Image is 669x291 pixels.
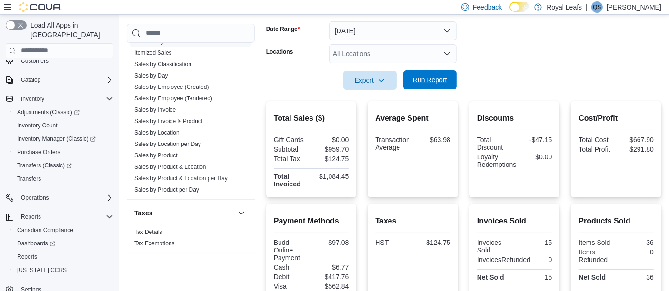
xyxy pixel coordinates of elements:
a: Reports [13,251,41,262]
button: [US_STATE] CCRS [10,263,117,277]
p: [PERSON_NAME] [607,1,661,13]
a: Inventory Count [13,120,61,131]
a: Sales by Invoice & Product [134,118,202,125]
span: Canadian Compliance [17,226,73,234]
span: Tax Exemptions [134,240,175,247]
p: | [586,1,588,13]
span: Inventory Manager (Classic) [13,133,113,145]
button: Export [343,71,397,90]
div: Invoices Sold [477,239,513,254]
label: Locations [266,48,293,56]
a: Dashboards [13,238,59,249]
p: Royal Leafs [547,1,582,13]
a: Transfers (Classic) [10,159,117,172]
button: Run Report [403,70,457,89]
span: Customers [17,55,113,67]
div: 0 [618,248,654,256]
span: Reports [21,213,41,221]
h2: Total Sales ($) [274,113,349,124]
div: 36 [618,239,654,246]
div: $97.08 [313,239,349,246]
a: Dashboards [10,237,117,250]
span: Sales by Product [134,152,178,159]
span: Washington CCRS [13,264,113,276]
a: Inventory Manager (Classic) [10,132,117,145]
a: Inventory Manager (Classic) [13,133,100,145]
span: Purchase Orders [17,148,60,156]
div: $562.84 [313,282,349,290]
a: Sales by Location [134,129,180,136]
h2: Invoices Sold [477,215,552,227]
span: Sales by Product per Day [134,186,199,194]
div: Loyalty Redemptions [477,153,517,168]
span: Transfers [13,173,113,184]
a: Sales by Product & Location [134,164,206,170]
span: Transfers (Classic) [13,160,113,171]
span: Load All Apps in [GEOGRAPHIC_DATA] [27,20,113,39]
span: Operations [21,194,49,202]
h2: Discounts [477,113,552,124]
a: Tax Details [134,229,162,235]
span: Inventory Count [13,120,113,131]
div: $124.75 [415,239,450,246]
div: $0.00 [520,153,552,161]
div: Gift Cards [274,136,310,144]
h3: Taxes [134,208,153,218]
a: Sales by Location per Day [134,141,201,147]
div: Total Discount [477,136,513,151]
div: $63.98 [415,136,450,144]
span: Sales by Invoice [134,106,176,114]
span: Feedback [473,2,502,12]
div: $959.70 [313,145,349,153]
a: Transfers [13,173,45,184]
span: Transfers [17,175,41,183]
div: Buddi Online Payment [274,239,310,262]
a: Customers [17,55,52,67]
div: Debit [274,273,310,281]
span: Sales by Product & Location [134,163,206,171]
button: Reports [10,250,117,263]
div: Sales [127,36,255,199]
button: Transfers [10,172,117,185]
span: Sales by Location [134,129,180,136]
a: Sales by Product [134,152,178,159]
span: Sales by Employee (Tendered) [134,95,212,102]
span: Purchase Orders [13,146,113,158]
button: Open list of options [443,50,451,58]
span: Adjustments (Classic) [17,108,80,116]
button: [DATE] [329,21,457,40]
a: Transfers (Classic) [13,160,76,171]
div: Total Tax [274,155,310,163]
div: Total Profit [579,145,614,153]
button: Purchase Orders [10,145,117,159]
div: $6.77 [313,263,349,271]
span: Itemized Sales [134,49,172,57]
div: HST [375,239,411,246]
button: Taxes [236,207,247,219]
div: InvoicesRefunded [477,256,530,263]
span: Operations [17,192,113,204]
a: Sales by Product & Location per Day [134,175,228,182]
a: Sales by Day [134,72,168,79]
button: Catalog [17,74,44,86]
div: Cash [274,263,310,271]
input: Dark Mode [509,2,529,12]
a: Tax Exemptions [134,240,175,247]
button: Inventory Count [10,119,117,132]
div: Items Refunded [579,248,614,263]
a: [US_STATE] CCRS [13,264,70,276]
span: [US_STATE] CCRS [17,266,67,274]
img: Cova [19,2,62,12]
a: Sales by Invoice [134,107,176,113]
span: Dashboards [13,238,113,249]
div: 0 [534,256,552,263]
div: $667.90 [618,136,654,144]
div: Qadeer Shah [591,1,603,13]
span: Sales by Classification [134,60,191,68]
div: Visa [274,282,310,290]
button: Catalog [2,73,117,87]
div: $291.80 [618,145,654,153]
